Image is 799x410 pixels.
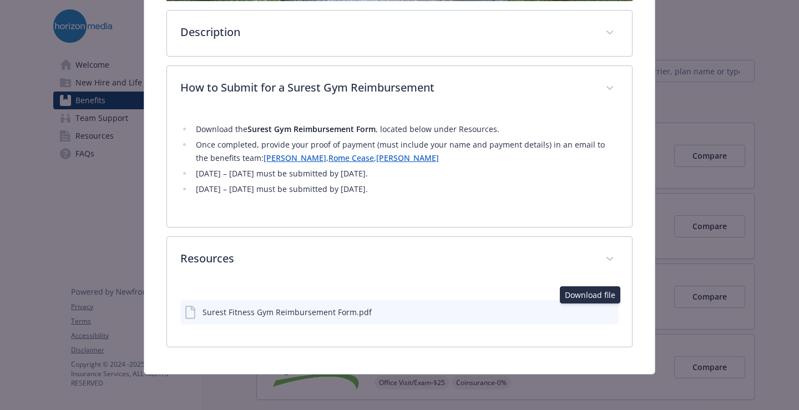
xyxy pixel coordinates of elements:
button: preview file [604,306,614,318]
a: [PERSON_NAME] [264,153,326,163]
p: How to Submit for a Surest Gym Reimbursement [180,79,592,96]
div: Resources [167,282,632,347]
li: [DATE] – [DATE] must be submitted by [DATE]. [193,183,619,196]
div: How to Submit for a Surest Gym Reimbursement [167,66,632,112]
p: Description [180,24,592,41]
div: Description [167,11,632,56]
div: Download file [560,286,620,303]
div: How to Submit for a Surest Gym Reimbursement [167,112,632,227]
div: Resources [167,237,632,282]
button: download file [584,306,595,318]
div: Surest Fitness Gym Reimbursement Form.pdf [203,306,372,318]
li: Download the , located below under Resources. [193,123,619,136]
li: [DATE] – [DATE] must be submitted by [DATE]. [193,167,619,180]
a: Rome Cease [328,153,374,163]
strong: Surest Gym Reimbursement Form [247,124,376,134]
p: Resources [180,250,592,267]
a: [PERSON_NAME] [376,153,439,163]
li: Once completed, provide your proof of payment (must include your name and payment details) in an ... [193,138,619,165]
